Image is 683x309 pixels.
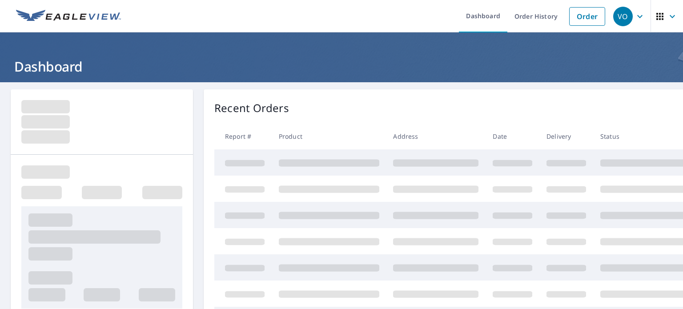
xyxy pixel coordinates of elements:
[272,123,386,149] th: Product
[569,7,605,26] a: Order
[613,7,633,26] div: VO
[214,100,289,116] p: Recent Orders
[386,123,486,149] th: Address
[214,123,272,149] th: Report #
[11,57,672,76] h1: Dashboard
[486,123,539,149] th: Date
[16,10,121,23] img: EV Logo
[539,123,593,149] th: Delivery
